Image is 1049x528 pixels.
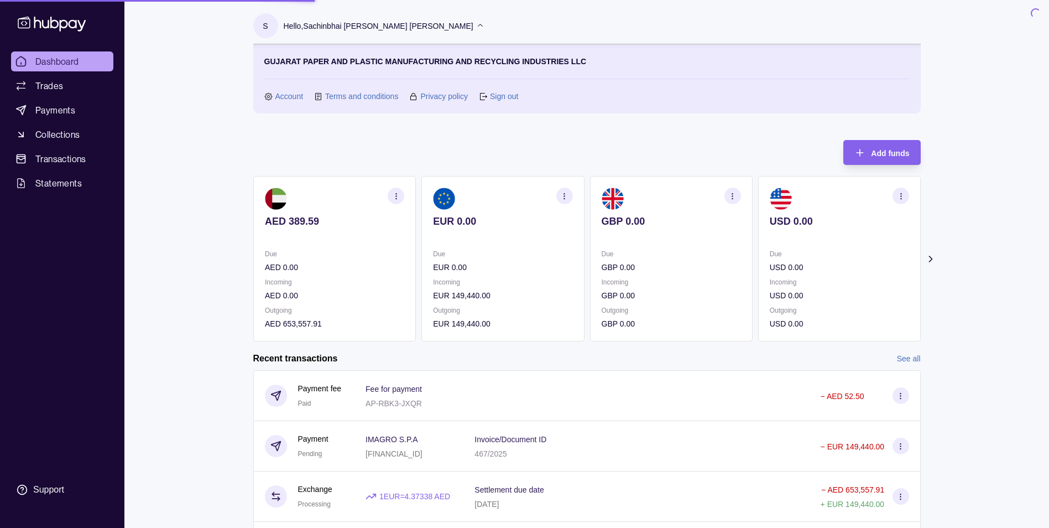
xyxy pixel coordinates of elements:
[769,248,909,260] p: Due
[11,51,113,71] a: Dashboard
[769,304,909,317] p: Outgoing
[11,149,113,169] a: Transactions
[433,276,572,288] p: Incoming
[298,500,331,508] span: Processing
[11,100,113,120] a: Payments
[35,79,63,92] span: Trades
[253,353,338,365] h2: Recent transactions
[265,318,404,330] p: AED 653,557.91
[433,318,572,330] p: EUR 149,440.00
[433,248,572,260] p: Due
[11,76,113,96] a: Trades
[298,382,342,395] p: Payment fee
[284,20,473,32] p: Hello, Sachinbhai [PERSON_NAME] [PERSON_NAME]
[264,55,587,68] p: GUJARAT PAPER AND PLASTIC MANUFACTURING AND RECYCLING INDUSTRIES LLC
[265,261,404,273] p: AED 0.00
[265,304,404,317] p: Outgoing
[601,318,740,330] p: GBP 0.00
[420,90,468,102] a: Privacy policy
[601,261,740,273] p: GBP 0.00
[601,276,740,288] p: Incoming
[871,149,909,158] span: Add funds
[821,442,885,451] p: − EUR 149,440.00
[263,20,268,32] p: S
[433,215,572,227] p: EUR 0.00
[769,215,909,227] p: USD 0.00
[821,392,864,401] p: − AED 52.50
[298,450,322,458] span: Pending
[366,385,422,394] p: Fee for payment
[433,304,572,317] p: Outgoing
[35,128,80,141] span: Collections
[821,500,885,509] p: + EUR 149,440.00
[265,215,404,227] p: AED 389.59
[265,188,287,210] img: ae
[474,500,499,509] p: [DATE]
[433,261,572,273] p: EUR 0.00
[897,353,921,365] a: See all
[769,289,909,302] p: USD 0.00
[601,248,740,260] p: Due
[366,435,418,444] p: IMAGRO S.P.A
[601,304,740,317] p: Outgoing
[275,90,304,102] a: Account
[769,276,909,288] p: Incoming
[490,90,518,102] a: Sign out
[433,289,572,302] p: EUR 149,440.00
[769,318,909,330] p: USD 0.00
[35,55,79,68] span: Dashboard
[601,188,623,210] img: gb
[474,435,546,444] p: Invoice/Document ID
[843,140,920,165] button: Add funds
[474,485,544,494] p: Settlement due date
[298,400,311,407] span: Paid
[11,125,113,144] a: Collections
[35,152,86,165] span: Transactions
[821,485,884,494] p: − AED 653,557.91
[11,478,113,501] a: Support
[601,289,740,302] p: GBP 0.00
[474,449,507,458] p: 467/2025
[35,177,82,190] span: Statements
[35,103,75,117] span: Payments
[769,261,909,273] p: USD 0.00
[379,490,450,503] p: 1 EUR = 4.37338 AED
[601,215,740,227] p: GBP 0.00
[298,483,332,495] p: Exchange
[265,248,404,260] p: Due
[33,484,64,496] div: Support
[265,276,404,288] p: Incoming
[366,399,422,408] p: AP-RBK3-JXQR
[11,173,113,193] a: Statements
[325,90,398,102] a: Terms and conditions
[298,433,328,445] p: Payment
[433,188,455,210] img: eu
[366,449,422,458] p: [FINANCIAL_ID]
[769,188,791,210] img: us
[265,289,404,302] p: AED 0.00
